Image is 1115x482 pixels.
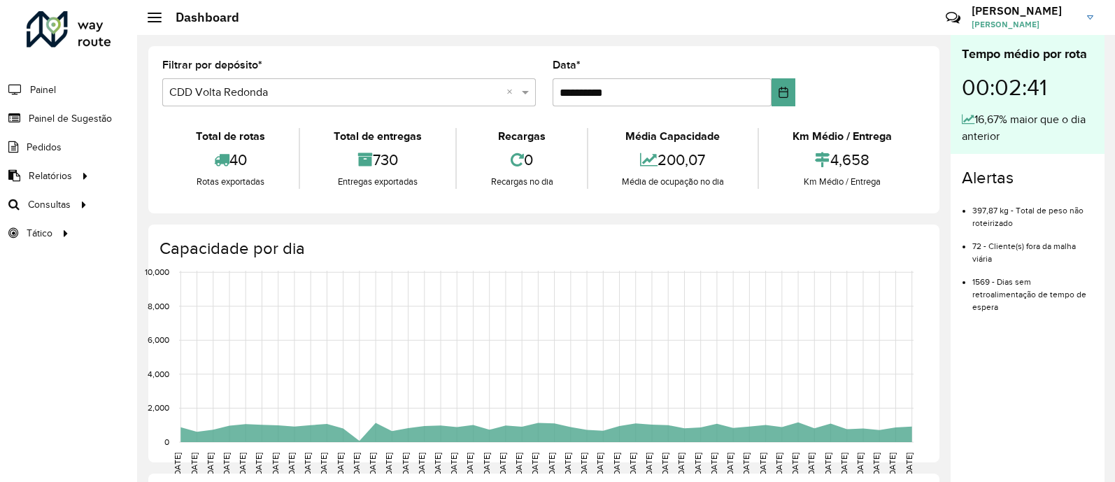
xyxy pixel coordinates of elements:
div: 200,07 [592,145,754,175]
text: [DATE] [303,453,312,478]
text: [DATE] [238,453,247,478]
text: 0 [164,437,169,446]
text: [DATE] [530,453,539,478]
text: [DATE] [319,453,328,478]
div: 40 [166,145,295,175]
text: [DATE] [287,453,296,478]
h2: Dashboard [162,10,239,25]
text: [DATE] [660,453,669,478]
text: [DATE] [855,453,865,478]
text: [DATE] [449,453,458,478]
text: [DATE] [758,453,767,478]
text: [DATE] [644,453,653,478]
text: [DATE] [336,453,345,478]
text: 10,000 [145,267,169,276]
text: [DATE] [254,453,263,478]
text: [DATE] [774,453,783,478]
text: [DATE] [206,453,215,478]
text: [DATE] [676,453,686,478]
div: 4,658 [762,145,922,175]
div: Recargas no dia [460,175,583,189]
div: Km Médio / Entrega [762,175,922,189]
div: Tempo médio por rota [962,45,1093,64]
div: Rotas exportadas [166,175,295,189]
text: [DATE] [595,453,604,478]
label: Filtrar por depósito [162,57,262,73]
div: Média Capacidade [592,128,754,145]
span: Pedidos [27,140,62,155]
text: 6,000 [148,335,169,344]
div: Média de ocupação no dia [592,175,754,189]
text: [DATE] [904,453,914,478]
div: 0 [460,145,583,175]
text: [DATE] [628,453,637,478]
span: Consultas [28,197,71,212]
span: [PERSON_NAME] [972,18,1077,31]
text: [DATE] [498,453,507,478]
text: [DATE] [612,453,621,478]
div: 16,67% maior que o dia anterior [962,111,1093,145]
text: [DATE] [368,453,377,478]
h3: [PERSON_NAME] [972,4,1077,17]
text: [DATE] [401,453,410,478]
div: Total de rotas [166,128,295,145]
text: [DATE] [190,453,199,478]
h4: Alertas [962,168,1093,188]
text: 8,000 [148,302,169,311]
div: 730 [304,145,452,175]
li: 72 - Cliente(s) fora da malha viária [972,229,1093,265]
text: [DATE] [709,453,718,478]
span: Relatórios [29,169,72,183]
text: [DATE] [433,453,442,478]
text: [DATE] [547,453,556,478]
text: [DATE] [271,453,280,478]
div: 00:02:41 [962,64,1093,111]
button: Choose Date [772,78,795,106]
li: 1569 - Dias sem retroalimentação de tempo de espera [972,265,1093,313]
text: [DATE] [514,453,523,478]
text: [DATE] [807,453,816,478]
text: [DATE] [872,453,881,478]
text: [DATE] [790,453,800,478]
text: [DATE] [384,453,393,478]
text: [DATE] [823,453,832,478]
div: Recargas [460,128,583,145]
span: Painel [30,83,56,97]
text: [DATE] [465,453,474,478]
span: Tático [27,226,52,241]
text: 4,000 [148,369,169,378]
text: [DATE] [352,453,361,478]
span: Painel de Sugestão [29,111,112,126]
text: [DATE] [888,453,897,478]
text: [DATE] [563,453,572,478]
text: [DATE] [417,453,426,478]
span: Clear all [506,84,518,101]
li: 397,87 kg - Total de peso não roteirizado [972,194,1093,229]
text: [DATE] [222,453,231,478]
div: Entregas exportadas [304,175,452,189]
label: Data [553,57,581,73]
h4: Capacidade por dia [159,239,925,259]
text: 2,000 [148,404,169,413]
text: [DATE] [482,453,491,478]
text: [DATE] [173,453,182,478]
text: [DATE] [839,453,848,478]
text: [DATE] [725,453,734,478]
a: Contato Rápido [938,3,968,33]
div: Km Médio / Entrega [762,128,922,145]
text: [DATE] [693,453,702,478]
text: [DATE] [579,453,588,478]
text: [DATE] [741,453,751,478]
div: Total de entregas [304,128,452,145]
